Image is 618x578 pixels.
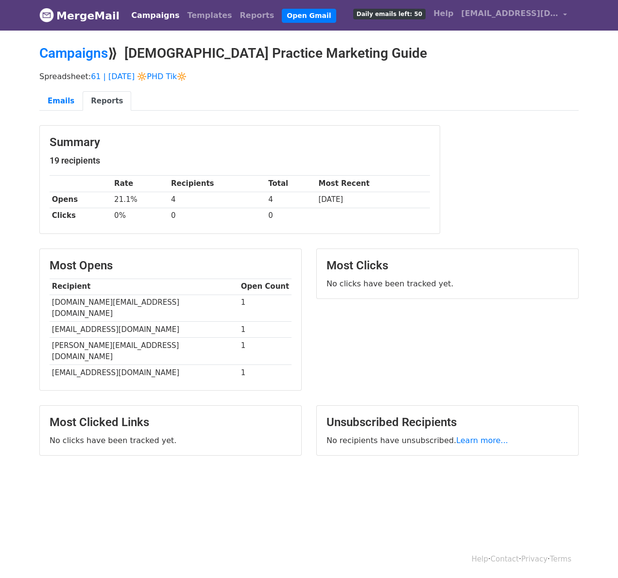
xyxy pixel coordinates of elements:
[50,208,112,224] th: Clicks
[353,9,426,19] span: Daily emails left: 50
[326,435,568,446] p: No recipients have unsubscribed.
[50,338,239,365] td: [PERSON_NAME][EMAIL_ADDRESS][DOMAIN_NAME]
[50,415,292,429] h3: Most Clicked Links
[169,208,266,224] td: 0
[239,295,292,322] td: 1
[50,192,112,208] th: Opens
[50,435,292,446] p: No clicks have been tracked yet.
[39,71,579,82] p: Spreadsheet:
[550,555,571,563] a: Terms
[316,176,430,192] th: Most Recent
[521,555,548,563] a: Privacy
[91,72,187,81] a: 61 | [DATE] 🔆PHD Tik🔆
[282,9,336,23] a: Open Gmail
[112,176,169,192] th: Rate
[239,322,292,338] td: 1
[429,4,457,23] a: Help
[39,5,120,26] a: MergeMail
[266,208,316,224] td: 0
[39,45,108,61] a: Campaigns
[50,322,239,338] td: [EMAIL_ADDRESS][DOMAIN_NAME]
[50,259,292,273] h3: Most Opens
[239,279,292,295] th: Open Count
[39,91,83,111] a: Emails
[239,364,292,380] td: 1
[112,192,169,208] td: 21.1%
[50,155,430,166] h5: 19 recipients
[50,135,430,149] h3: Summary
[326,279,568,289] p: No clicks have been tracked yet.
[472,555,488,563] a: Help
[461,8,558,19] span: [EMAIL_ADDRESS][DOMAIN_NAME]
[169,192,266,208] td: 4
[50,295,239,322] td: [DOMAIN_NAME][EMAIL_ADDRESS][DOMAIN_NAME]
[491,555,519,563] a: Contact
[112,208,169,224] td: 0%
[266,176,316,192] th: Total
[326,259,568,273] h3: Most Clicks
[316,192,430,208] td: [DATE]
[569,531,618,578] iframe: Chat Widget
[183,6,236,25] a: Templates
[349,4,429,23] a: Daily emails left: 50
[326,415,568,429] h3: Unsubscribed Recipients
[50,279,239,295] th: Recipient
[39,8,54,22] img: MergeMail logo
[83,91,131,111] a: Reports
[50,364,239,380] td: [EMAIL_ADDRESS][DOMAIN_NAME]
[457,4,571,27] a: [EMAIL_ADDRESS][DOMAIN_NAME]
[266,192,316,208] td: 4
[236,6,278,25] a: Reports
[456,436,508,445] a: Learn more...
[169,176,266,192] th: Recipients
[127,6,183,25] a: Campaigns
[239,338,292,365] td: 1
[39,45,579,62] h2: ⟫ [DEMOGRAPHIC_DATA] Practice Marketing Guide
